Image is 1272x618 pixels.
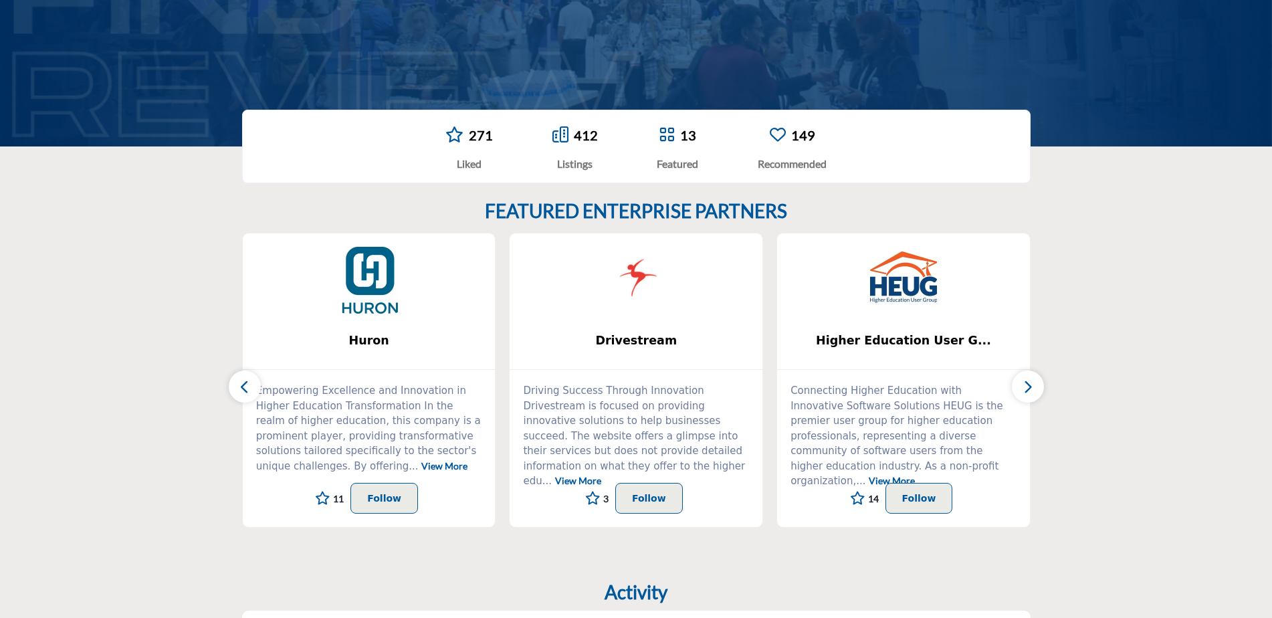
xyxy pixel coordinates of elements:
button: Follow [885,483,953,514]
p: Follow [902,490,936,506]
p: Empowering Excellence and Innovation in Higher Education Transformation In the realm of higher ed... [256,383,482,474]
a: Higher Education User G... [777,323,1030,358]
span: ... [856,475,865,487]
i: Go to Liked [445,126,463,142]
a: View More [869,475,915,486]
span: 3 [603,492,609,506]
button: Follow [350,483,418,514]
div: Listings [552,156,598,172]
b: Higher Education User Group (HEUG) [797,323,1010,358]
a: View More [555,475,601,486]
b: Huron [263,323,475,358]
p: Follow [367,490,401,506]
span: Higher Education User G... [797,332,1010,349]
b: Drivestream [530,323,742,358]
p: Driving Success Through Innovation Drivestream is focused on providing innovative solutions to he... [523,383,749,489]
p: Follow [632,490,666,506]
a: 149 [791,127,815,143]
div: Featured [657,156,698,172]
h2: Activity [605,581,667,604]
a: Drivestream [510,323,762,358]
span: 14 [868,492,879,506]
span: 11 [333,492,344,506]
a: Go to Featured [659,126,675,144]
a: 412 [574,127,598,143]
button: Follow [615,483,683,514]
div: Liked [445,156,493,172]
a: 13 [680,127,696,143]
a: Huron [243,323,496,358]
a: Go to Recommended [770,126,786,144]
img: Drivestream [603,247,669,314]
a: 271 [469,127,493,143]
p: Connecting Higher Education with Innovative Software Solutions HEUG is the premier user group for... [790,383,1017,489]
div: Recommended [758,156,827,172]
span: Huron [263,332,475,349]
h2: FEATURED ENTERPRISE PARTNERS [485,200,787,223]
span: ... [409,460,418,472]
img: Higher Education User Group (HEUG) [870,247,937,314]
span: ... [542,475,552,487]
span: Drivestream [530,332,742,349]
a: View More [421,460,467,472]
img: Huron [336,247,403,314]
